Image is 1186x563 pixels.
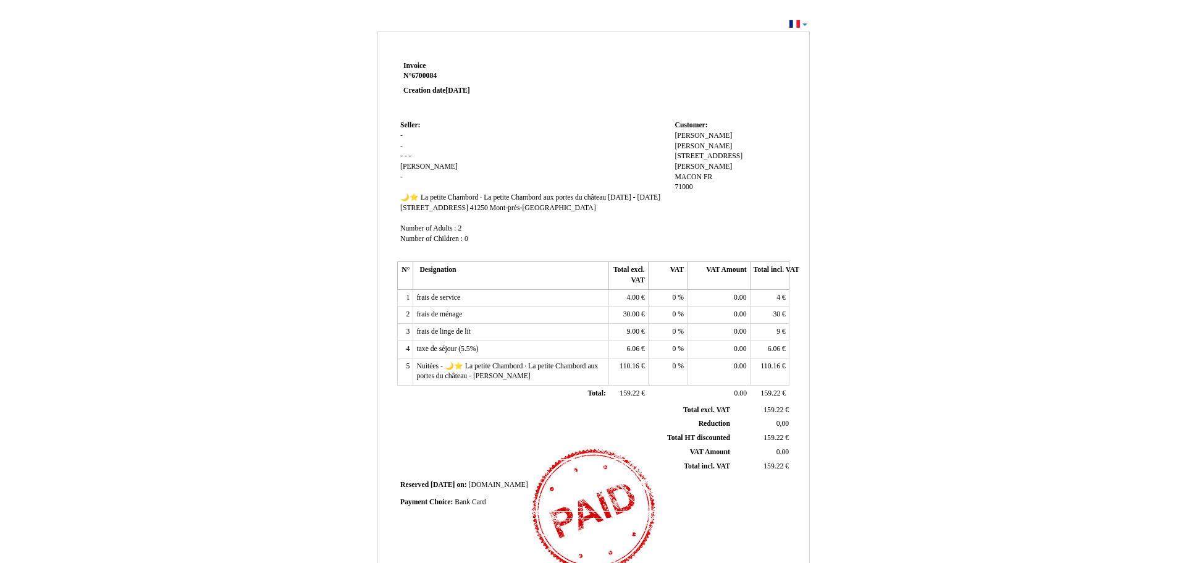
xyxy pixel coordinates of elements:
[733,431,791,446] td: €
[675,132,732,140] span: [PERSON_NAME]
[675,152,742,171] span: [STREET_ADDRESS][PERSON_NAME]
[750,386,789,403] td: €
[750,358,789,385] td: €
[776,420,789,428] span: 0,00
[763,462,783,470] span: 159.22
[648,289,687,307] td: %
[465,235,468,243] span: 0
[627,294,639,302] span: 4.00
[431,481,455,489] span: [DATE]
[416,362,598,381] span: Nuitées - 🌙⭐ La petite Chambord · La petite Chambord aux portes du château - [PERSON_NAME]
[673,362,676,370] span: 0
[398,262,413,289] th: N°
[400,204,468,212] span: [STREET_ADDRESS]
[409,152,411,160] span: -
[416,345,478,353] span: taxe de séjour (5.5%)
[620,362,639,370] span: 110.16
[673,294,676,302] span: 0
[734,362,746,370] span: 0.00
[750,289,789,307] td: €
[750,341,789,358] td: €
[609,386,648,403] td: €
[400,142,403,150] span: -
[648,307,687,324] td: %
[688,262,750,289] th: VAT Amount
[400,163,458,171] span: [PERSON_NAME]
[400,193,606,201] span: 🌙⭐ La petite Chambord · La petite Chambord aux portes du château
[763,406,783,414] span: 159.22
[627,345,639,353] span: 6.06
[675,121,707,129] span: Customer:
[734,294,746,302] span: 0.00
[763,434,783,442] span: 159.22
[469,481,528,489] span: [DOMAIN_NAME]
[470,204,488,212] span: 41250
[609,358,648,385] td: €
[400,152,403,160] span: -
[400,132,403,140] span: -
[734,328,746,336] span: 0.00
[490,204,596,212] span: Mont-prés-[GEOGRAPHIC_DATA]
[398,341,413,358] td: 4
[648,324,687,341] td: %
[411,72,437,80] span: 6700084
[623,310,639,318] span: 30.00
[750,262,789,289] th: Total incl. VAT
[458,224,462,232] span: 2
[609,307,648,324] td: €
[776,328,780,336] span: 9
[405,152,407,160] span: -
[750,307,789,324] td: €
[675,173,702,181] span: MACON
[455,498,486,506] span: Bank Card
[400,224,456,232] span: Number of Adults :
[734,389,747,397] span: 0.00
[773,310,780,318] span: 30
[416,310,462,318] span: frais de ménage
[684,462,730,470] span: Total incl. VAT
[690,448,730,456] span: VAT Amount
[734,310,746,318] span: 0.00
[699,420,730,428] span: Reduction
[403,87,470,95] strong: Creation date
[587,389,605,397] span: Total:
[673,310,676,318] span: 0
[609,262,648,289] th: Total excl. VAT
[608,193,660,201] span: [DATE] - [DATE]
[761,389,781,397] span: 159.22
[648,262,687,289] th: VAT
[398,289,413,307] td: 1
[734,345,746,353] span: 0.00
[673,328,676,336] span: 0
[733,459,791,473] td: €
[675,183,692,191] span: 71000
[416,294,460,302] span: frais de service
[400,121,420,129] span: Seller:
[648,358,687,385] td: %
[413,262,609,289] th: Designation
[760,362,780,370] span: 110.16
[403,71,551,81] strong: N°
[398,358,413,385] td: 5
[733,404,791,417] td: €
[398,324,413,341] td: 3
[750,324,789,341] td: €
[400,498,453,506] span: Payment Choice:
[445,87,469,95] span: [DATE]
[416,328,471,336] span: frais de linge de lit
[673,345,676,353] span: 0
[456,481,466,489] span: on:
[609,341,648,358] td: €
[627,328,639,336] span: 9.00
[398,307,413,324] td: 2
[768,345,780,353] span: 6.06
[704,173,712,181] span: FR
[683,406,730,414] span: Total excl. VAT
[400,481,429,489] span: Reserved
[400,235,463,243] span: Number of Children :
[648,341,687,358] td: %
[403,62,426,70] span: Invoice
[776,294,780,302] span: 4
[776,448,789,456] span: 0.00
[400,173,403,181] span: -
